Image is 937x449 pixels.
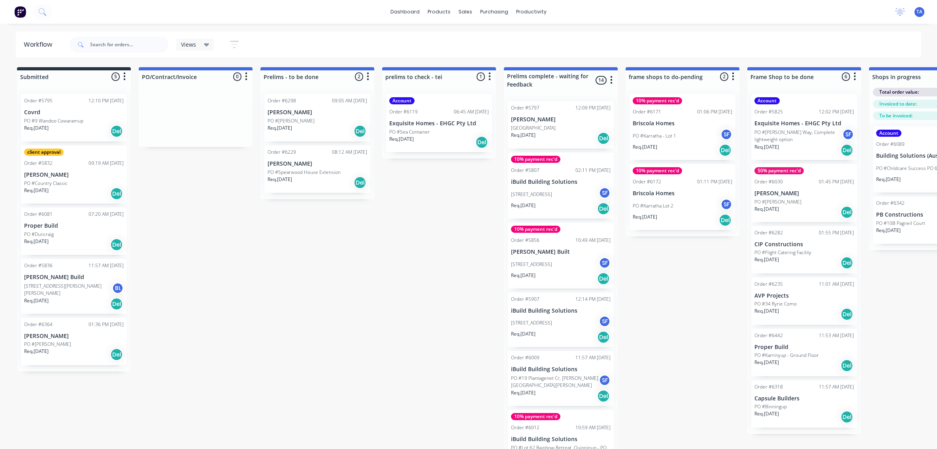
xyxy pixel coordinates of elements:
[575,237,611,244] div: 10:49 AM [DATE]
[633,108,661,115] div: Order #6171
[24,341,71,348] p: PO #[PERSON_NAME]
[14,6,26,18] img: Factory
[819,178,854,185] div: 01:45 PM [DATE]
[754,178,783,185] div: Order #6030
[754,241,854,248] p: CIP Constructions
[876,130,901,137] div: Account
[24,149,64,156] div: client approval
[511,366,611,373] p: iBuild Building Solutions
[599,187,611,199] div: SF
[876,200,905,207] div: Order #6342
[389,136,414,143] p: Req. [DATE]
[389,120,489,127] p: Exquisite Homes - EHGC Pty Ltd
[21,259,127,314] div: Order #583611:57 AM [DATE][PERSON_NAME] Build[STREET_ADDRESS][PERSON_NAME][PERSON_NAME]BLReq.[DAT...
[511,389,535,396] p: Req. [DATE]
[633,132,676,140] p: PO #Karratha - Lot 1
[633,167,682,174] div: 10% payment rec'd
[575,296,611,303] div: 12:14 PM [DATE]
[24,211,53,218] div: Order #6081
[511,375,599,389] p: PO #19 Plantagenet Cr, [PERSON_NAME][GEOGRAPHIC_DATA][PERSON_NAME]
[24,97,53,104] div: Order #5795
[386,6,424,18] a: dashboard
[511,104,539,111] div: Order #5797
[754,120,854,127] p: Exquisite Homes - EHGC Pty Ltd
[24,40,56,49] div: Workflow
[110,348,123,361] div: Del
[754,256,779,263] p: Req. [DATE]
[268,160,367,167] p: [PERSON_NAME]
[841,257,853,269] div: Del
[24,160,53,167] div: Order #5832
[841,359,853,372] div: Del
[754,332,783,339] div: Order #6442
[24,172,124,178] p: [PERSON_NAME]
[633,143,657,151] p: Req. [DATE]
[879,112,912,119] span: To be invoiced:
[332,149,367,156] div: 08:12 AM [DATE]
[512,6,551,18] div: productivity
[575,104,611,111] div: 12:09 PM [DATE]
[389,97,415,104] div: Account
[751,380,857,428] div: Order #631811:57 AM [DATE]Capsule BuildersPO #BinningupReq.[DATE]Del
[110,187,123,200] div: Del
[754,229,783,236] div: Order #6282
[511,413,560,420] div: 10% payment rec'd
[842,128,854,140] div: SF
[819,229,854,236] div: 01:55 PM [DATE]
[597,202,610,215] div: Del
[754,167,804,174] div: 50% payment rec'd
[24,333,124,340] p: [PERSON_NAME]
[599,315,611,327] div: SF
[511,191,552,198] p: [STREET_ADDRESS]
[630,94,735,160] div: 10% payment rec'dOrder #617101:06 PM [DATE]Briscola HomesPO #Karratha - Lot 1SFReq.[DATE]Del
[720,198,732,210] div: SF
[879,100,917,108] span: Invoiced to date:
[508,101,614,149] div: Order #579712:09 PM [DATE][PERSON_NAME][GEOGRAPHIC_DATA]Req.[DATE]Del
[754,344,854,351] p: Proper Build
[110,125,123,138] div: Del
[633,97,682,104] div: 10% payment rec'd
[876,176,901,183] p: Req. [DATE]
[754,308,779,315] p: Req. [DATE]
[21,145,127,204] div: client approvalOrder #583209:19 AM [DATE][PERSON_NAME]PO #Country ClassicReq.[DATE]Del
[508,223,614,289] div: 10% payment rec'dOrder #585610:49 AM [DATE][PERSON_NAME] Built[STREET_ADDRESS]SFReq.[DATE]Del
[268,125,292,132] p: Req. [DATE]
[110,238,123,251] div: Del
[720,128,732,140] div: SF
[511,237,539,244] div: Order #5856
[754,352,819,359] p: PO #Karrinyup - Ground Floor
[597,331,610,343] div: Del
[511,424,539,431] div: Order #6012
[90,37,168,53] input: Search for orders...
[754,300,797,308] p: PO #34 Ryrie Como
[454,6,476,18] div: sales
[511,156,560,163] div: 10% payment rec'd
[389,128,430,136] p: PO #Sea Container
[819,383,854,391] div: 11:57 AM [DATE]
[354,176,366,189] div: Del
[575,354,611,361] div: 11:57 AM [DATE]
[597,272,610,285] div: Del
[511,261,552,268] p: [STREET_ADDRESS]
[268,97,296,104] div: Order #6298
[754,129,842,143] p: PO #[PERSON_NAME] Way, Complete lightweight option
[575,167,611,174] div: 02:11 PM [DATE]
[719,214,732,226] div: Del
[24,297,49,304] p: Req. [DATE]
[24,109,124,116] p: Covrd
[354,125,366,138] div: Del
[754,410,779,417] p: Req. [DATE]
[24,231,54,238] p: PO #Duncraig
[389,108,418,115] div: Order #6119
[24,117,83,125] p: PO #9 Wandoo Cowaramup
[754,97,780,104] div: Account
[511,330,535,338] p: Req. [DATE]
[751,329,857,376] div: Order #644211:53 AM [DATE]Proper BuildPO #Karrinyup - Ground FloorReq.[DATE]Del
[754,383,783,391] div: Order #6318
[508,292,614,347] div: Order #590712:14 PM [DATE]iBuild Building Solutions[STREET_ADDRESS]SFReq.[DATE]Del
[424,6,454,18] div: products
[268,169,341,176] p: PO #Spearwood House Extension
[21,208,127,255] div: Order #608107:20 AM [DATE]Proper BuildPO #DuncraigReq.[DATE]Del
[268,149,296,156] div: Order #6229
[754,359,779,366] p: Req. [DATE]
